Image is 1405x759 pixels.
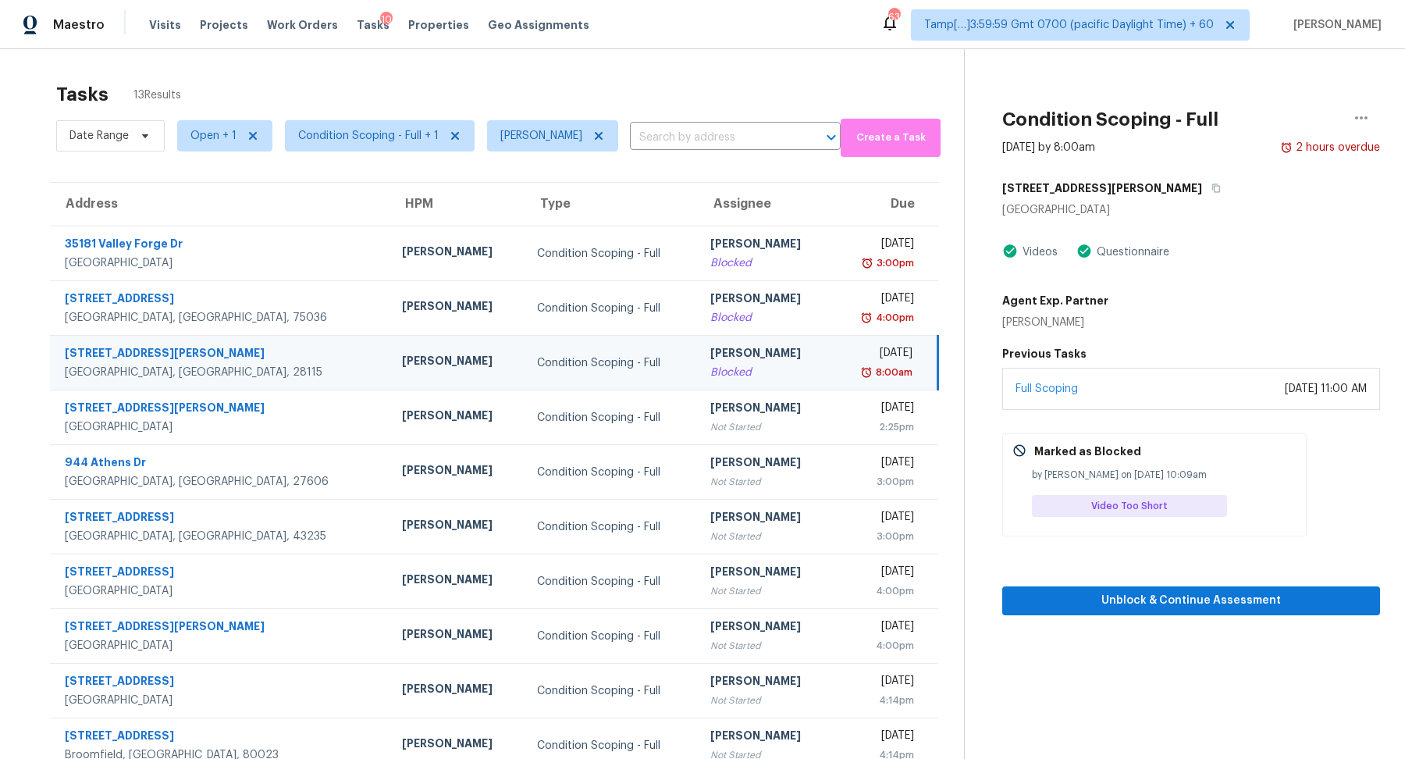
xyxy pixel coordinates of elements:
[408,17,469,33] span: Properties
[861,255,873,271] img: Overdue Alarm Icon
[832,183,937,226] th: Due
[389,183,525,226] th: HPM
[1202,174,1223,202] button: Copy Address
[537,465,685,480] div: Condition Scoping - Full
[1002,293,1108,308] h5: Agent Exp. Partner
[845,693,913,708] div: 4:14pm
[537,574,685,590] div: Condition Scoping - Full
[845,236,913,255] div: [DATE]
[488,17,589,33] span: Geo Assignments
[65,454,377,474] div: 944 Athens Dr
[65,673,377,693] div: [STREET_ADDRESS]
[1015,591,1368,611] span: Unblock & Continue Assessment
[65,400,377,419] div: [STREET_ADDRESS][PERSON_NAME]
[845,728,913,747] div: [DATE]
[845,474,913,490] div: 3:00pm
[149,17,181,33] span: Visits
[1012,444,1026,458] img: Gray Cancel Icon
[402,626,512,646] div: [PERSON_NAME]
[402,462,512,482] div: [PERSON_NAME]
[1018,244,1058,260] div: Videos
[710,310,820,326] div: Blocked
[537,683,685,699] div: Condition Scoping - Full
[710,236,820,255] div: [PERSON_NAME]
[500,128,582,144] span: [PERSON_NAME]
[298,128,439,144] span: Condition Scoping - Full + 1
[845,454,913,474] div: [DATE]
[1032,467,1297,483] div: by [PERSON_NAME] on [DATE] 10:09am
[1002,140,1095,155] div: [DATE] by 8:00am
[710,365,820,380] div: Blocked
[710,583,820,599] div: Not Started
[710,474,820,490] div: Not Started
[133,87,181,103] span: 13 Results
[845,529,913,544] div: 3:00pm
[873,365,912,380] div: 8:00am
[710,529,820,544] div: Not Started
[845,290,913,310] div: [DATE]
[1034,444,1141,459] p: Marked as Blocked
[924,17,1214,33] span: Tamp[…]3:59:59 Gmt 0700 (pacific Daylight Time) + 60
[65,236,377,255] div: 35181 Valley Forge Dr
[1002,346,1380,362] h5: Previous Tasks
[537,246,685,262] div: Condition Scoping - Full
[537,355,685,371] div: Condition Scoping - Full
[848,129,933,147] span: Create a Task
[710,693,820,708] div: Not Started
[1016,383,1078,394] a: Full Scoping
[1287,17,1382,33] span: [PERSON_NAME]
[402,298,512,318] div: [PERSON_NAME]
[65,529,377,544] div: [GEOGRAPHIC_DATA], [GEOGRAPHIC_DATA], 43235
[845,400,913,419] div: [DATE]
[56,87,108,102] h2: Tasks
[710,255,820,271] div: Blocked
[845,419,913,435] div: 2:25pm
[537,301,685,316] div: Condition Scoping - Full
[65,310,377,326] div: [GEOGRAPHIC_DATA], [GEOGRAPHIC_DATA], 75036
[841,119,941,157] button: Create a Task
[1280,140,1293,155] img: Overdue Alarm Icon
[710,419,820,435] div: Not Started
[200,17,248,33] span: Projects
[537,410,685,426] div: Condition Scoping - Full
[845,673,913,693] div: [DATE]
[65,509,377,529] div: [STREET_ADDRESS]
[357,20,389,30] span: Tasks
[1002,243,1018,259] img: Artifact Present Icon
[537,629,685,644] div: Condition Scoping - Full
[190,128,237,144] span: Open + 1
[65,419,377,435] div: [GEOGRAPHIC_DATA]
[402,736,512,755] div: [PERSON_NAME]
[860,365,873,380] img: Overdue Alarm Icon
[845,564,913,583] div: [DATE]
[710,345,820,365] div: [PERSON_NAME]
[1002,315,1108,330] div: [PERSON_NAME]
[402,353,512,372] div: [PERSON_NAME]
[873,255,914,271] div: 3:00pm
[1002,112,1218,127] h2: Condition Scoping - Full
[845,583,913,599] div: 4:00pm
[1091,498,1174,514] span: Video Too Short
[525,183,698,226] th: Type
[710,638,820,654] div: Not Started
[50,183,389,226] th: Address
[710,290,820,310] div: [PERSON_NAME]
[710,454,820,474] div: [PERSON_NAME]
[888,9,899,25] div: 638
[537,738,685,754] div: Condition Scoping - Full
[402,517,512,536] div: [PERSON_NAME]
[65,365,377,380] div: [GEOGRAPHIC_DATA], [GEOGRAPHIC_DATA], 28115
[537,519,685,535] div: Condition Scoping - Full
[402,244,512,263] div: [PERSON_NAME]
[65,474,377,490] div: [GEOGRAPHIC_DATA], [GEOGRAPHIC_DATA], 27606
[630,126,797,150] input: Search by address
[65,728,377,747] div: [STREET_ADDRESS]
[1285,381,1367,397] div: [DATE] 11:00 AM
[380,12,393,27] div: 10
[845,509,913,529] div: [DATE]
[845,345,912,365] div: [DATE]
[845,618,913,638] div: [DATE]
[69,128,129,144] span: Date Range
[820,126,842,148] button: Open
[65,638,377,654] div: [GEOGRAPHIC_DATA]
